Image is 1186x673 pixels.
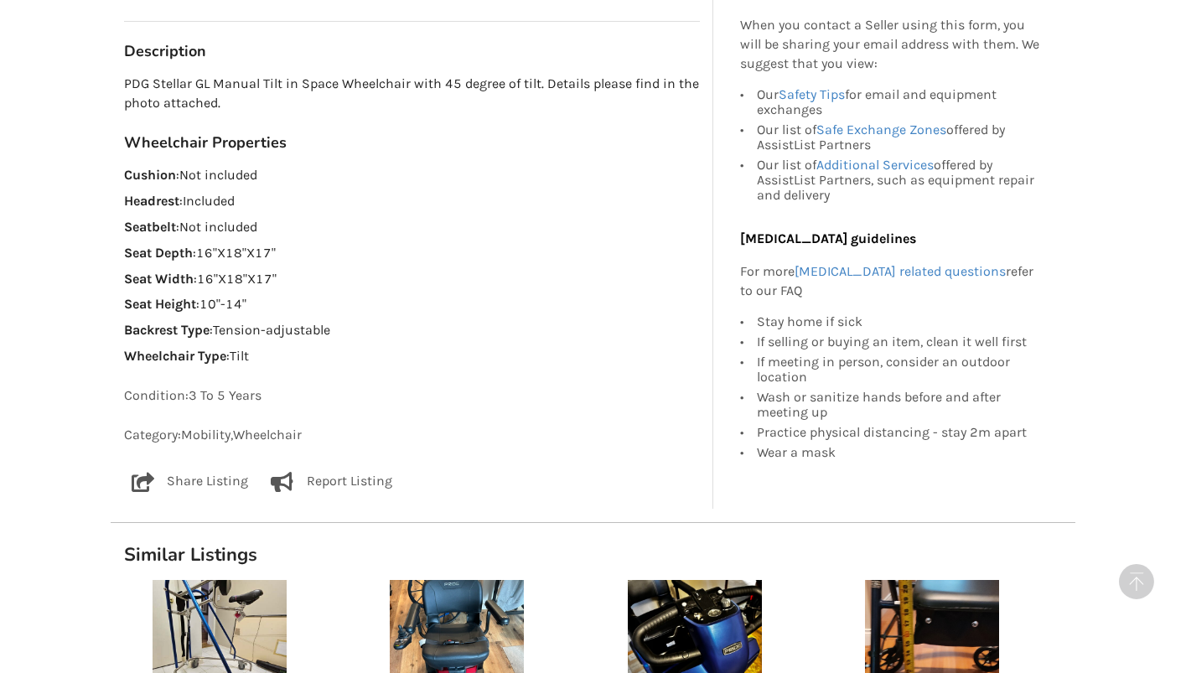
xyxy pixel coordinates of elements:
[124,219,176,235] strong: Seatbelt
[124,321,700,340] p: : Tension-adjustable
[307,472,392,492] p: Report Listing
[124,218,700,237] p: : Not included
[757,87,1040,120] div: Our for email and equipment exchanges
[167,472,248,492] p: Share Listing
[740,16,1040,74] p: When you contact a Seller using this form, you will be sharing your email address with them. We s...
[816,157,934,173] a: Additional Services
[124,271,194,287] strong: Seat Width
[124,322,210,338] strong: Backrest Type
[124,386,700,406] p: Condition: 3 To 5 Years
[124,295,700,314] p: : 10"-14"
[124,244,700,263] p: : 16"X18"X17"
[124,296,196,312] strong: Seat Height
[111,543,1075,567] h1: Similar Listings
[124,193,179,209] strong: Headrest
[779,86,845,102] a: Safety Tips
[740,230,916,246] b: [MEDICAL_DATA] guidelines
[757,352,1040,387] div: If meeting in person, consider an outdoor location
[124,348,226,364] strong: Wheelchair Type
[124,192,700,211] p: : Included
[795,263,1006,279] a: [MEDICAL_DATA] related questions
[124,133,700,153] h3: Wheelchair Properties
[757,332,1040,352] div: If selling or buying an item, clean it well first
[124,42,700,61] h3: Description
[757,422,1040,443] div: Practice physical distancing - stay 2m apart
[124,75,700,113] p: PDG Stellar GL Manual Tilt in Space Wheelchair with 45 degree of tilt. Details please find in the...
[816,122,946,137] a: Safe Exchange Zones
[124,245,193,261] strong: Seat Depth
[124,347,700,366] p: : Tilt
[757,120,1040,155] div: Our list of offered by AssistList Partners
[757,387,1040,422] div: Wash or sanitize hands before and after meeting up
[757,314,1040,332] div: Stay home if sick
[740,262,1040,301] p: For more refer to our FAQ
[124,270,700,289] p: : 16"X18"X17"
[124,166,700,185] p: : Not included
[757,443,1040,460] div: Wear a mask
[124,426,700,445] p: Category: Mobility , Wheelchair
[124,167,176,183] strong: Cushion
[757,155,1040,203] div: Our list of offered by AssistList Partners, such as equipment repair and delivery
